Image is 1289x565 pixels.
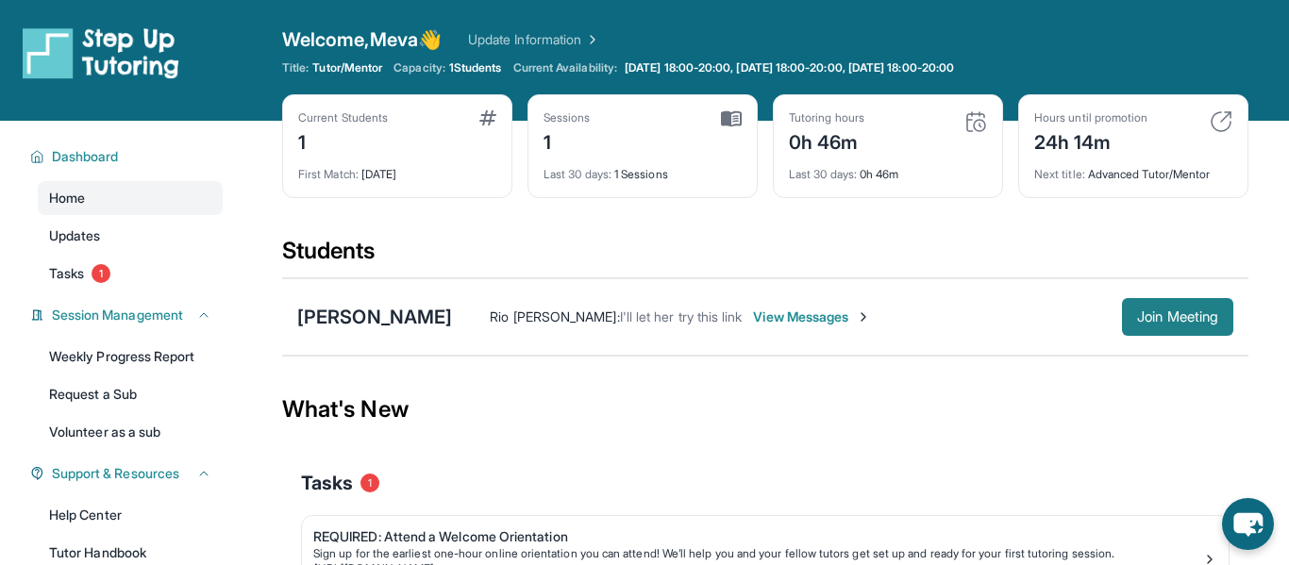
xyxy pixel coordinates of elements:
[298,156,496,182] div: [DATE]
[468,30,600,49] a: Update Information
[52,306,183,324] span: Session Management
[298,110,388,125] div: Current Students
[312,60,382,75] span: Tutor/Mentor
[49,189,85,208] span: Home
[52,464,179,483] span: Support & Resources
[282,368,1248,451] div: What's New
[92,264,110,283] span: 1
[856,309,871,324] img: Chevron-Right
[789,110,864,125] div: Tutoring hours
[789,125,864,156] div: 0h 46m
[38,415,223,449] a: Volunteer as a sub
[544,110,591,125] div: Sessions
[282,236,1248,277] div: Students
[964,110,987,133] img: card
[1210,110,1232,133] img: card
[721,110,742,127] img: card
[313,546,1202,561] div: Sign up for the earliest one-hour online orientation you can attend! We’ll help you and your fell...
[23,26,179,79] img: logo
[49,226,101,245] span: Updates
[297,304,452,330] div: [PERSON_NAME]
[282,60,309,75] span: Title:
[544,167,611,181] span: Last 30 days :
[44,464,211,483] button: Support & Resources
[313,527,1202,546] div: REQUIRED: Attend a Welcome Orientation
[544,156,742,182] div: 1 Sessions
[620,308,743,324] span: I'll let her try this link
[298,167,359,181] span: First Match :
[789,167,857,181] span: Last 30 days :
[38,498,223,532] a: Help Center
[544,125,591,156] div: 1
[360,474,379,492] span: 1
[581,30,600,49] img: Chevron Right
[49,264,84,283] span: Tasks
[38,377,223,411] a: Request a Sub
[38,219,223,253] a: Updates
[490,308,619,324] span: Rio [PERSON_NAME] :
[1137,311,1218,323] span: Join Meeting
[1034,167,1085,181] span: Next title :
[52,147,119,166] span: Dashboard
[789,156,987,182] div: 0h 46m
[621,60,958,75] a: [DATE] 18:00-20:00, [DATE] 18:00-20:00, [DATE] 18:00-20:00
[449,60,502,75] span: 1 Students
[44,306,211,324] button: Session Management
[393,60,445,75] span: Capacity:
[298,125,388,156] div: 1
[1034,125,1147,156] div: 24h 14m
[38,340,223,374] a: Weekly Progress Report
[513,60,617,75] span: Current Availability:
[38,257,223,291] a: Tasks1
[1034,156,1232,182] div: Advanced Tutor/Mentor
[625,60,954,75] span: [DATE] 18:00-20:00, [DATE] 18:00-20:00, [DATE] 18:00-20:00
[282,26,442,53] span: Welcome, Meva 👋
[1034,110,1147,125] div: Hours until promotion
[44,147,211,166] button: Dashboard
[753,307,871,326] span: View Messages
[479,110,496,125] img: card
[1222,498,1274,550] button: chat-button
[1122,298,1233,336] button: Join Meeting
[38,181,223,215] a: Home
[301,470,353,496] span: Tasks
